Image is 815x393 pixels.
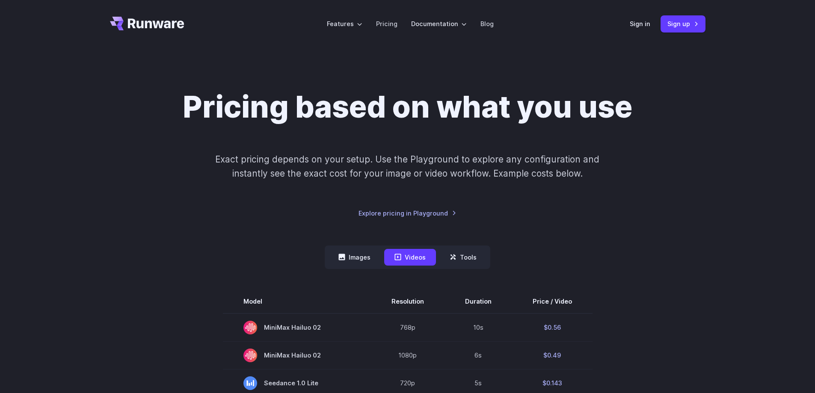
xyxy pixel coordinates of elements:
[480,19,494,29] a: Blog
[384,249,436,266] button: Videos
[512,290,593,313] th: Price / Video
[411,19,467,29] label: Documentation
[445,341,512,369] td: 6s
[630,19,650,29] a: Sign in
[512,341,593,369] td: $0.49
[110,17,184,30] a: Go to /
[328,249,381,266] button: Images
[183,89,632,125] h1: Pricing based on what you use
[661,15,705,32] a: Sign up
[376,19,397,29] a: Pricing
[512,313,593,342] td: $0.56
[359,208,456,218] a: Explore pricing in Playground
[243,349,350,362] span: MiniMax Hailuo 02
[371,290,445,313] th: Resolution
[199,152,616,181] p: Exact pricing depends on your setup. Use the Playground to explore any configuration and instantl...
[223,290,371,313] th: Model
[243,376,350,390] span: Seedance 1.0 Lite
[439,249,487,266] button: Tools
[243,321,350,334] span: MiniMax Hailuo 02
[445,290,512,313] th: Duration
[371,341,445,369] td: 1080p
[445,313,512,342] td: 10s
[327,19,362,29] label: Features
[371,313,445,342] td: 768p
